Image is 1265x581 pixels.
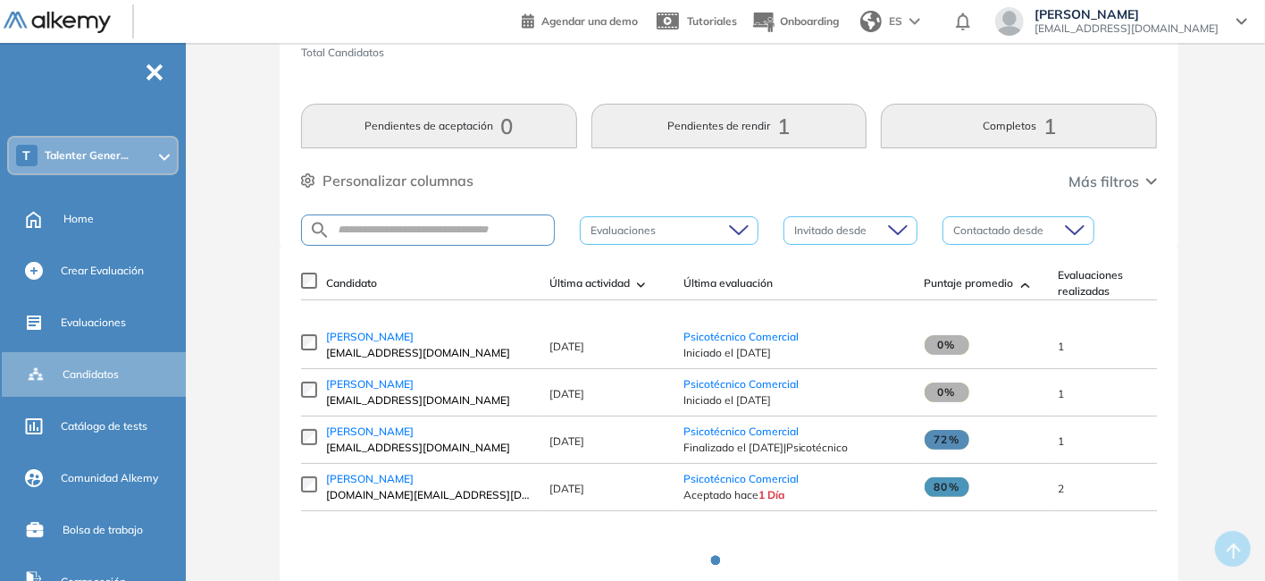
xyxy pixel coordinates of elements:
img: [missing "en.ARROW_ALT" translation] [1021,282,1030,288]
span: [PERSON_NAME] [1035,7,1219,21]
span: [DOMAIN_NAME][EMAIL_ADDRESS][DOMAIN_NAME] [326,487,532,503]
span: Talenter Gener... [45,148,129,163]
span: Home [63,211,94,227]
button: Completos1 [881,104,1157,148]
a: [PERSON_NAME] [326,329,532,345]
span: Bolsa de trabajo [63,522,143,538]
span: Tutoriales [687,14,737,28]
span: [DATE] [549,387,584,400]
span: T [23,148,31,163]
span: 1 [1059,387,1065,400]
button: Pendientes de aceptación0 [301,104,577,148]
span: 80% [925,477,969,497]
a: [PERSON_NAME] [326,376,532,392]
span: Crear Evaluación [61,263,144,279]
img: Logo [4,12,111,34]
span: Evaluaciones realizadas [1059,267,1159,299]
span: 0% [925,335,969,355]
span: Iniciado el [DATE] [683,392,907,408]
span: Comunidad Alkemy [61,470,158,486]
button: Personalizar columnas [301,170,473,191]
button: Onboarding [751,3,839,41]
span: Catálogo de tests [61,418,147,434]
span: [DATE] [549,482,584,495]
span: Finalizado el [DATE] | Psicotécnico [683,440,907,456]
span: [EMAIL_ADDRESS][DOMAIN_NAME] [326,440,532,456]
a: Agendar una demo [522,9,638,30]
span: [EMAIL_ADDRESS][DOMAIN_NAME] [326,345,532,361]
span: Onboarding [780,14,839,28]
span: Evaluaciones [61,315,126,331]
span: 0% [925,383,969,402]
span: Última evaluación [683,275,773,291]
span: [PERSON_NAME] [326,425,414,438]
span: ES [889,13,902,29]
span: Candidatos [63,366,119,383]
span: Candidato [326,275,377,291]
span: [PERSON_NAME] [326,472,414,485]
img: world [860,11,882,32]
span: Aceptado hace [683,487,907,503]
span: Personalizar columnas [323,170,473,191]
a: Psicotécnico Comercial [683,330,799,343]
span: Total Candidatos [301,45,384,61]
span: Puntaje promedio [925,275,1014,291]
span: Última actividad [549,275,630,291]
span: 1 [1059,340,1065,353]
span: 72% [925,430,969,450]
a: Psicotécnico Comercial [683,425,799,438]
img: [missing "en.ARROW_ALT" translation] [637,282,646,288]
span: [PERSON_NAME] [326,377,414,391]
button: Más filtros [1068,171,1157,192]
a: [PERSON_NAME] [326,471,532,487]
span: [PERSON_NAME] [326,330,414,343]
img: SEARCH_ALT [309,219,331,241]
span: [EMAIL_ADDRESS][DOMAIN_NAME] [326,392,532,408]
button: Pendientes de rendir1 [591,104,867,148]
a: [PERSON_NAME] [326,424,532,440]
span: Agendar una demo [541,14,638,28]
span: Más filtros [1068,171,1139,192]
span: 2 [1059,482,1065,495]
img: arrow [909,18,920,25]
span: [DATE] [549,340,584,353]
span: 1 [1059,434,1065,448]
span: 1 Día [758,488,784,501]
span: Iniciado el [DATE] [683,345,907,361]
a: Psicotécnico Comercial [683,377,799,391]
a: Psicotécnico Comercial [683,472,799,485]
span: [DATE] [549,434,584,448]
span: [EMAIL_ADDRESS][DOMAIN_NAME] [1035,21,1219,36]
